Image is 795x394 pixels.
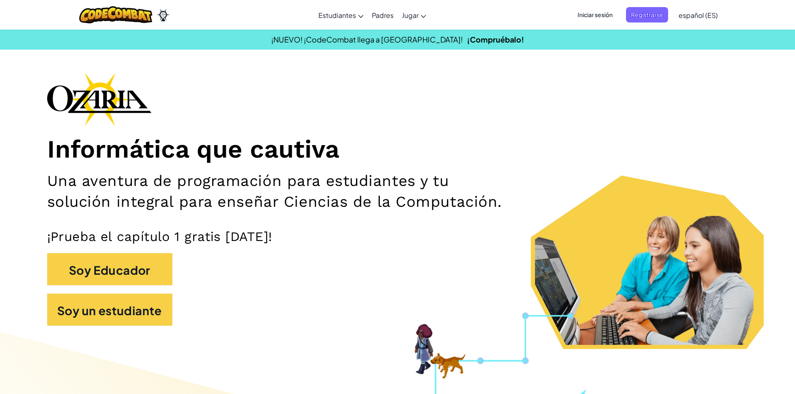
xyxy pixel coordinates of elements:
a: Estudiantes [314,4,368,26]
font: Una aventura de programación para estudiantes y tu solución integral para enseñar Ciencias de la ... [47,172,502,210]
button: Soy Educador [47,253,172,285]
a: Padres [368,4,398,26]
font: Jugar [402,11,419,20]
font: Soy un estudiante [57,303,162,318]
a: español (ES) [674,4,722,26]
a: ¡Compruébalo! [467,35,524,44]
font: Padres [372,11,394,20]
img: Logotipo de la marca Ozaria [47,73,151,126]
img: Logotipo de CodeCombat [79,6,152,23]
img: Ozaria [156,9,170,21]
font: Soy Educador [69,263,150,277]
a: Jugar [398,4,430,26]
font: Iniciar sesión [578,11,613,18]
font: Estudiantes [318,11,356,20]
font: ¡Prueba el capítulo 1 gratis [DATE]! [47,229,272,244]
font: ¡NUEVO! ¡CodeCombat llega a [GEOGRAPHIC_DATA]! [271,35,463,44]
button: Registrarse [626,7,668,23]
font: Registrarse [631,11,663,18]
font: español (ES) [679,11,718,20]
font: Informática que cautiva [47,134,339,164]
button: Iniciar sesión [573,7,618,23]
button: Soy un estudiante [47,294,172,326]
